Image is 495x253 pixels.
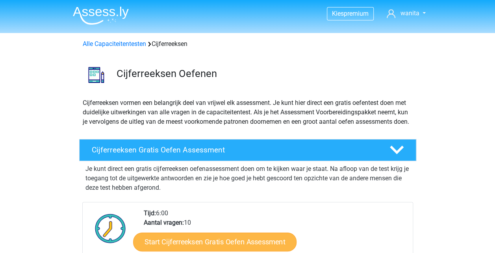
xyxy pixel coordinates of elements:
a: Cijferreeksen Gratis Oefen Assessment [76,139,419,161]
img: cijferreeksen [80,58,113,92]
a: Alle Capaciteitentesten [83,40,146,48]
span: Kies [332,10,344,17]
a: wanita [384,9,428,18]
h4: Cijferreeksen Gratis Oefen Assessment [92,145,377,154]
b: Tijd: [144,209,156,217]
span: premium [344,10,369,17]
h3: Cijferreeksen Oefenen [117,68,410,80]
a: Kiespremium [327,8,373,19]
img: Assessly [73,6,129,25]
span: wanita [400,9,419,17]
p: Cijferreeksen vormen een belangrijk deel van vrijwel elk assessment. Je kunt hier direct een grat... [83,98,413,126]
b: Aantal vragen: [144,219,184,226]
p: Je kunt direct een gratis cijferreeksen oefenassessment doen om te kijken waar je staat. Na afloo... [85,164,410,192]
div: Cijferreeksen [80,39,416,49]
a: Start Cijferreeksen Gratis Oefen Assessment [133,232,297,251]
img: Klok [91,209,130,248]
